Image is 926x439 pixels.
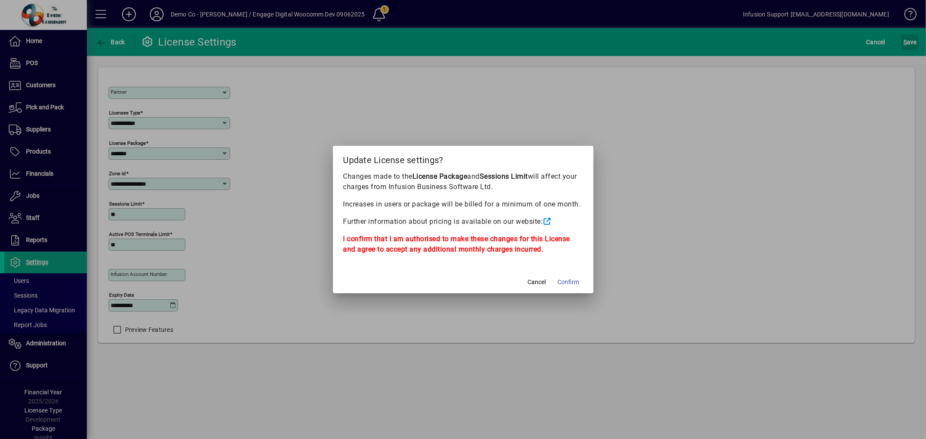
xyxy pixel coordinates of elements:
[523,274,551,290] button: Cancel
[343,199,583,210] p: Increases in users or package will be billed for a minimum of one month.
[412,172,468,180] b: License Package
[554,274,583,290] button: Confirm
[480,172,528,180] b: Sessions Limit
[528,278,546,287] span: Cancel
[558,278,580,287] span: Confirm
[343,216,583,227] p: Further information about pricing is available on our website:
[343,235,570,253] b: I confirm that I am authorised to make these changes for this License and agree to accept any add...
[343,171,583,192] p: Changes made to the and will affect your charges from Infusion Business Software Ltd.
[333,146,593,171] h2: Update License settings?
